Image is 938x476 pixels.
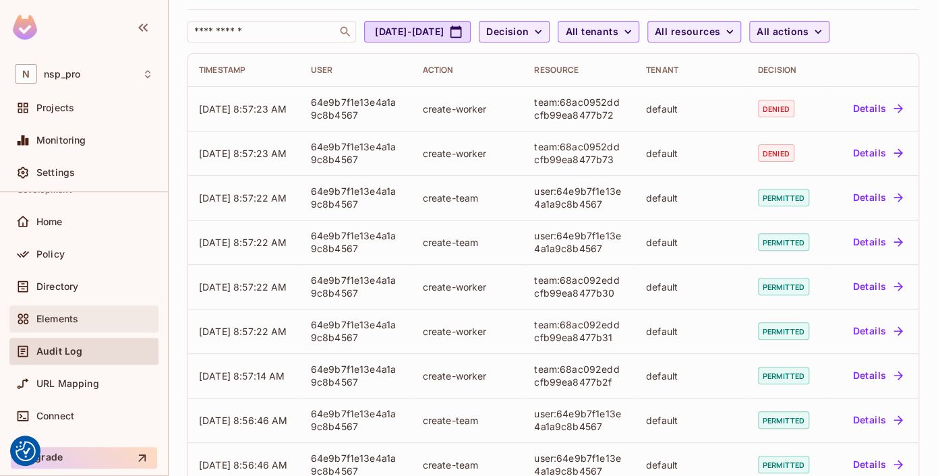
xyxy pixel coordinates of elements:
div: default [646,325,736,338]
div: user:64e9b7f1e13e4a1a9c8b4567 [534,407,624,433]
span: permitted [758,233,809,251]
span: Projects [36,102,74,113]
div: 64e9b7f1e13e4a1a9c8b4567 [311,229,401,255]
button: Details [847,98,908,119]
img: SReyMgAAAABJRU5ErkJggg== [13,15,37,40]
div: Resource [534,65,624,76]
div: user:64e9b7f1e13e4a1a9c8b4567 [534,229,624,255]
span: [DATE] 8:57:22 AM [199,192,287,204]
span: denied [758,144,794,162]
button: All actions [749,21,829,42]
div: default [646,280,736,293]
div: create-worker [422,280,512,293]
div: 64e9b7f1e13e4a1a9c8b4567 [311,185,401,210]
button: Details [847,276,908,297]
div: create-worker [422,369,512,382]
button: Details [847,142,908,164]
button: Upgrade [11,447,157,469]
div: 64e9b7f1e13e4a1a9c8b4567 [311,318,401,344]
span: [DATE] 8:57:22 AM [199,237,287,248]
span: [DATE] 8:57:22 AM [199,326,287,337]
span: [DATE] 8:57:23 AM [199,148,287,159]
button: Details [847,320,908,342]
span: permitted [758,189,809,206]
div: team:68ac0952ddcfb99ea8477b72 [534,96,624,121]
div: default [646,102,736,115]
span: permitted [758,411,809,429]
div: team:68ac092eddcfb99ea8477b31 [534,318,624,344]
span: Settings [36,167,75,178]
span: [DATE] 8:56:46 AM [199,459,288,471]
span: Home [36,216,63,227]
button: Details [847,231,908,253]
div: 64e9b7f1e13e4a1a9c8b4567 [311,96,401,121]
div: default [646,236,736,249]
div: create-worker [422,325,512,338]
span: Workspace: nsp_pro [44,69,80,80]
span: permitted [758,456,809,473]
div: Decision [758,65,817,76]
button: All tenants [558,21,639,42]
button: Details [847,365,908,386]
span: [DATE] 8:57:14 AM [199,370,285,382]
span: All tenants [565,24,618,40]
span: Connect [36,411,74,421]
span: [DATE] 8:57:22 AM [199,281,287,293]
div: team:68ac092eddcfb99ea8477b2f [534,363,624,388]
div: Action [422,65,512,76]
span: [DATE] 8:57:23 AM [199,103,287,115]
div: create-team [422,414,512,427]
span: All resources [655,24,720,40]
span: denied [758,100,794,117]
div: team:68ac0952ddcfb99ea8477b73 [534,140,624,166]
div: default [646,414,736,427]
div: 64e9b7f1e13e4a1a9c8b4567 [311,274,401,299]
div: Tenant [646,65,736,76]
div: team:68ac092eddcfb99ea8477b30 [534,274,624,299]
div: create-worker [422,102,512,115]
span: Directory [36,281,78,292]
button: [DATE]-[DATE] [364,21,471,42]
div: create-worker [422,147,512,160]
button: All resources [647,21,741,42]
button: Details [847,454,908,475]
span: URL Mapping [36,378,99,389]
span: Audit Log [36,346,82,357]
div: user:64e9b7f1e13e4a1a9c8b4567 [534,185,624,210]
div: Timestamp [199,65,289,76]
span: N [15,64,37,84]
div: 64e9b7f1e13e4a1a9c8b4567 [311,363,401,388]
span: Policy [36,249,65,260]
div: default [646,191,736,204]
div: create-team [422,458,512,471]
div: 64e9b7f1e13e4a1a9c8b4567 [311,140,401,166]
span: Decision [486,24,529,40]
div: 64e9b7f1e13e4a1a9c8b4567 [311,407,401,433]
div: default [646,369,736,382]
span: Elements [36,314,78,324]
span: permitted [758,367,809,384]
div: create-team [422,191,512,204]
span: permitted [758,278,809,295]
span: [DATE] 8:56:46 AM [199,415,288,426]
div: default [646,458,736,471]
div: default [646,147,736,160]
img: Revisit consent button [16,441,36,461]
span: All actions [757,24,809,40]
button: Decision [479,21,550,42]
span: Monitoring [36,135,86,146]
div: create-team [422,236,512,249]
div: User [311,65,401,76]
button: Consent Preferences [16,441,36,461]
button: Details [847,409,908,431]
button: Details [847,187,908,208]
span: permitted [758,322,809,340]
